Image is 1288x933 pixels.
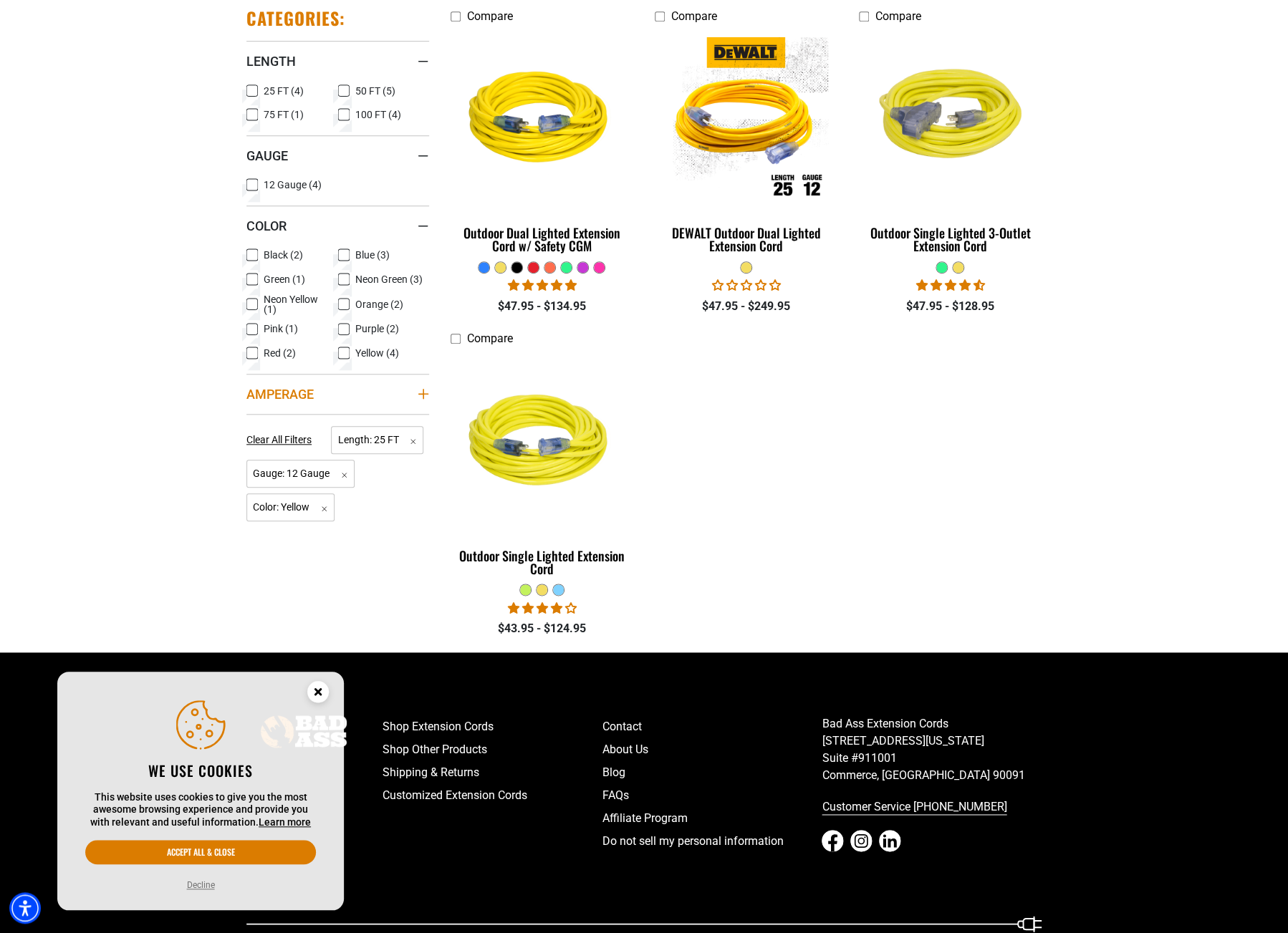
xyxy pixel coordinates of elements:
[859,30,1042,261] a: yellow Outdoor Single Lighted 3-Outlet Extension Cord
[9,892,41,924] div: Accessibility Menu
[711,279,780,292] span: 0.00 stars
[246,500,335,513] a: Color: Yellow
[671,9,717,23] span: Compare
[85,761,316,780] h2: We use cookies
[331,432,423,446] a: Length: 25 FT
[246,218,287,234] span: Color
[451,30,633,261] a: Yellow Outdoor Dual Lighted Extension Cord w/ Safety CGM
[246,41,429,81] summary: Length
[246,432,317,448] a: Clear All Filters
[859,298,1042,315] div: $47.95 - $128.95
[451,620,633,637] div: $43.95 - $124.95
[355,250,390,260] span: Blue (3)
[602,830,822,853] a: Do not sell my personal information
[246,386,314,402] span: Amperage
[602,784,822,807] a: FAQs
[355,110,401,120] span: 100 FT (4)
[259,816,311,828] a: This website uses cookies to give you the most awesome browsing experience and provide you with r...
[467,9,513,23] span: Compare
[451,549,633,575] div: Outdoor Single Lighted Extension Cord
[875,9,921,23] span: Compare
[246,460,355,488] span: Gauge: 12 Gauge
[264,324,298,334] span: Pink (1)
[859,226,1042,252] div: Outdoor Single Lighted 3-Outlet Extension Cord
[246,374,429,414] summary: Amperage
[331,426,423,454] span: Length: 25 FT
[383,761,602,784] a: Shipping & Returns
[860,37,1040,202] img: yellow
[507,601,576,615] span: 3.88 stars
[292,672,344,716] button: Close this option
[850,830,872,851] a: Instagram - open in a new tab
[879,830,900,851] a: LinkedIn - open in a new tab
[355,274,423,284] span: Neon Green (3)
[183,878,219,892] button: Decline
[85,791,316,829] p: This website uses cookies to give you the most awesome browsing experience and provide you with r...
[246,434,312,445] span: Clear All Filters
[57,672,344,911] aside: Cookie Consent
[602,738,822,761] a: About Us
[355,299,403,309] span: Orange (2)
[264,274,305,284] span: Green (1)
[655,37,836,202] img: DEWALT Outdoor Dual Lighted Extension Cord
[383,784,602,807] a: Customized Extension Cords
[85,840,316,864] button: Accept all & close
[451,353,633,584] a: yellow Outdoor Single Lighted Extension Cord
[246,7,345,29] h2: Categories:
[264,180,322,190] span: 12 Gauge (4)
[507,279,576,292] span: 4.81 stars
[246,53,296,69] span: Length
[246,466,355,480] a: Gauge: 12 Gauge
[264,86,304,96] span: 25 FT (4)
[355,86,395,96] span: 50 FT (5)
[822,715,1042,784] p: Bad Ass Extension Cords [STREET_ADDRESS][US_STATE] Suite #911001 Commerce, [GEOGRAPHIC_DATA] 90091
[822,830,843,851] a: Facebook - open in a new tab
[655,298,837,315] div: $47.95 - $249.95
[655,30,837,261] a: DEWALT Outdoor Dual Lighted Extension Cord DEWALT Outdoor Dual Lighted Extension Cord
[264,110,304,120] span: 75 FT (1)
[246,148,288,164] span: Gauge
[602,761,822,784] a: Blog
[383,715,602,738] a: Shop Extension Cords
[822,796,1042,818] a: call 833-674-1699
[264,250,303,260] span: Black (2)
[246,206,429,246] summary: Color
[452,359,633,524] img: yellow
[264,294,332,314] span: Neon Yellow (1)
[451,298,633,315] div: $47.95 - $134.95
[451,226,633,252] div: Outdoor Dual Lighted Extension Cord w/ Safety CGM
[355,348,399,358] span: Yellow (4)
[915,279,984,292] span: 4.64 stars
[655,226,837,252] div: DEWALT Outdoor Dual Lighted Extension Cord
[452,37,633,202] img: Yellow
[264,348,296,358] span: Red (2)
[467,332,513,345] span: Compare
[602,807,822,830] a: Affiliate Program
[246,135,429,175] summary: Gauge
[383,738,602,761] a: Shop Other Products
[602,715,822,738] a: Contact
[246,493,335,521] span: Color: Yellow
[355,324,399,334] span: Purple (2)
